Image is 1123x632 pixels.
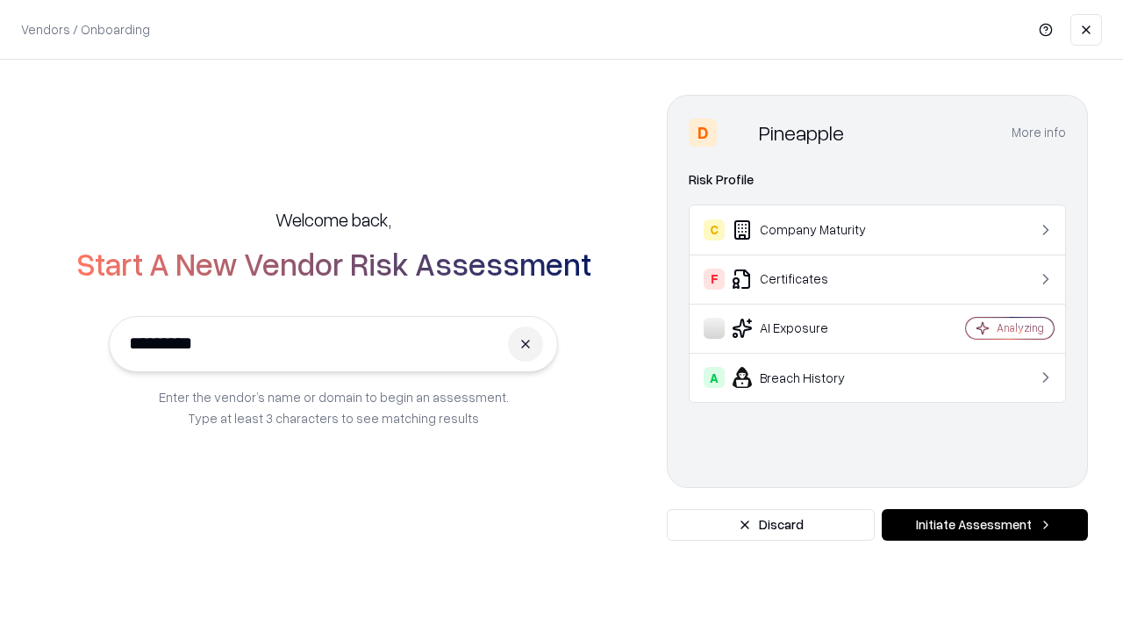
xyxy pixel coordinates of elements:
[689,118,717,147] div: D
[76,246,591,281] h2: Start A New Vendor Risk Assessment
[724,118,752,147] img: Pineapple
[704,367,725,388] div: A
[704,269,913,290] div: Certificates
[275,207,391,232] h5: Welcome back,
[667,509,875,541] button: Discard
[159,386,509,428] p: Enter the vendor’s name or domain to begin an assessment. Type at least 3 characters to see match...
[997,320,1044,335] div: Analyzing
[882,509,1088,541] button: Initiate Assessment
[704,318,913,339] div: AI Exposure
[759,118,844,147] div: Pineapple
[704,367,913,388] div: Breach History
[704,219,725,241] div: C
[689,169,1066,190] div: Risk Profile
[1012,117,1066,148] button: More info
[704,219,913,241] div: Company Maturity
[704,269,725,290] div: F
[21,20,150,39] p: Vendors / Onboarding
